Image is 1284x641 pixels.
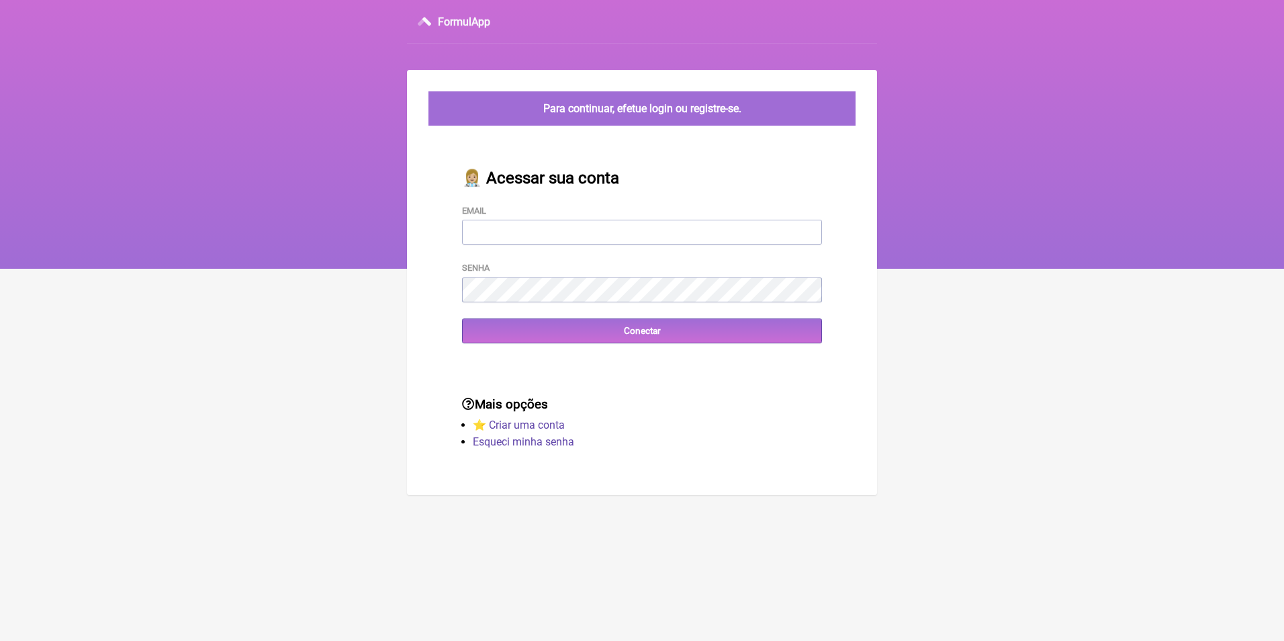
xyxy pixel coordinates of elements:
div: Para continuar, efetue login ou registre-se. [428,91,856,126]
a: ⭐️ Criar uma conta [473,419,565,431]
h2: 👩🏼‍⚕️ Acessar sua conta [462,169,822,187]
label: Email [462,206,486,216]
h3: Mais opções [462,397,822,412]
input: Conectar [462,318,822,343]
a: Esqueci minha senha [473,435,574,448]
h3: FormulApp [438,15,490,28]
label: Senha [462,263,490,273]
